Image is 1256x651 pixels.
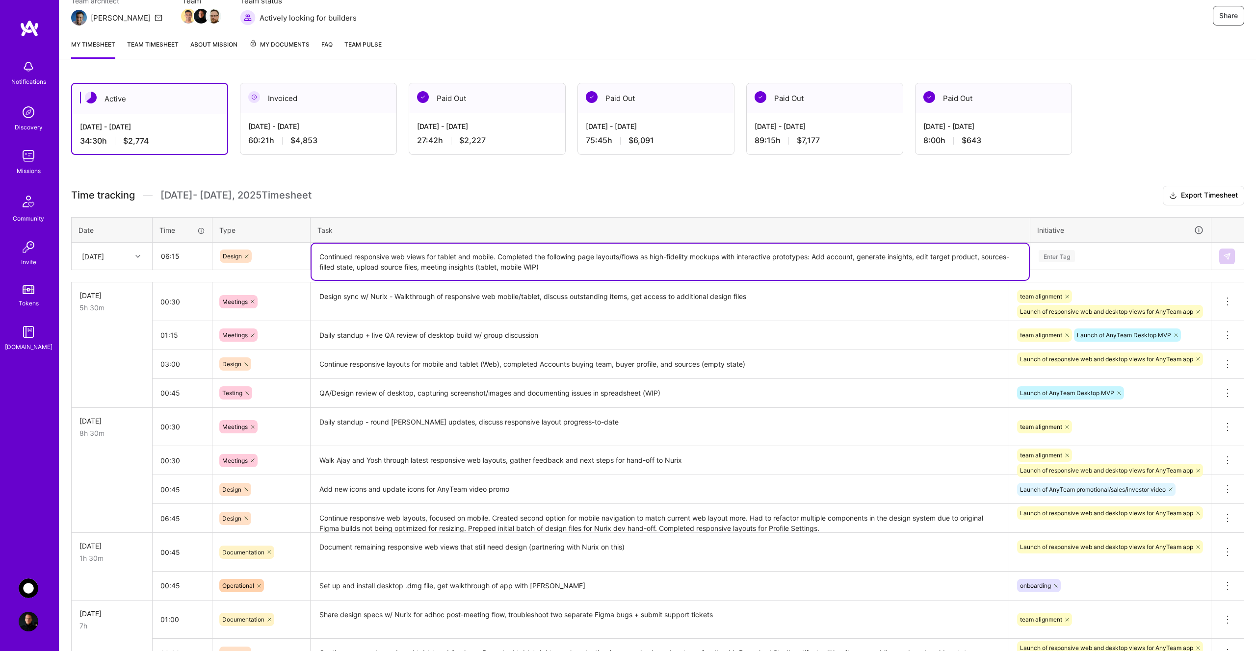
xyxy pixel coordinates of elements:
img: User Avatar [19,612,38,631]
a: Team Pulse [344,39,382,59]
input: HH:MM [153,505,212,531]
textarea: Continue responsive web layouts, focused on mobile. Created second option for mobile navigation t... [312,505,1008,532]
img: Active [85,92,97,103]
img: Community [17,190,40,213]
a: Team timesheet [127,39,179,59]
button: Share [1213,6,1244,25]
div: [DATE] [79,290,144,300]
img: Paid Out [417,91,429,103]
span: [DATE] - [DATE] , 2025 Timesheet [160,189,312,201]
div: [DATE] - [DATE] [755,121,895,131]
input: HH:MM [153,448,212,474]
textarea: Document remaining responsive web views that still need design (partnering with Nurix on this) [312,534,1008,571]
textarea: Continue responsive layouts for mobile and tablet (Web), completed Accounts buying team, buyer pr... [312,351,1008,378]
div: 8h 30m [79,428,144,438]
span: Design [222,486,241,493]
textarea: Walk Ajay and Yosh through latest responsive web layouts, gather feedback and next steps for hand... [312,447,1008,474]
textarea: QA/Design review of desktop, capturing screenshot/images and documenting issues in spreadsheet (WIP) [312,380,1008,407]
div: 75:45 h [586,135,726,146]
span: Meetings [222,331,248,339]
div: 1h 30m [79,553,144,563]
span: Design [222,360,241,368]
div: 60:21 h [248,135,389,146]
i: icon Chevron [135,254,140,259]
div: [DATE] - [DATE] [923,121,1064,131]
img: discovery [19,102,38,122]
img: Paid Out [755,91,766,103]
th: Type [212,217,311,243]
div: Paid Out [747,83,903,113]
span: Launch of responsive web and desktop views for AnyTeam app [1020,509,1193,517]
span: Actively looking for builders [260,13,357,23]
span: Documentation [222,549,264,556]
span: team alignment [1020,293,1062,300]
div: [DATE] [79,608,144,619]
a: About Mission [190,39,237,59]
th: Task [311,217,1030,243]
textarea: Set up and install desktop .dmg file, get walkthrough of app with [PERSON_NAME] [312,573,1008,600]
div: [DOMAIN_NAME] [5,342,52,352]
span: My Documents [249,39,310,50]
a: My timesheet [71,39,115,59]
div: Paid Out [916,83,1072,113]
div: [DATE] - [DATE] [417,121,557,131]
span: Operational [222,582,254,589]
span: Launch of AnyTeam promotional/sales/investor video [1020,486,1166,493]
span: Design [223,252,242,260]
span: $2,774 [123,136,149,146]
span: Meetings [222,423,248,430]
span: Meetings [222,298,248,305]
img: logo [20,20,39,37]
span: Team Pulse [344,41,382,48]
img: Submit [1223,252,1231,260]
div: 5h 30m [79,302,144,313]
button: Export Timesheet [1163,186,1244,205]
input: HH:MM [153,414,212,440]
div: [DATE] - [DATE] [248,121,389,131]
i: icon Mail [155,14,162,22]
textarea: Continued responsive web views for tablet and mobile. Completed the following page layouts/flows ... [312,244,1029,280]
div: 7h [79,621,144,631]
img: Invoiced [248,91,260,103]
div: Initiative [1037,225,1204,236]
img: Team Member Avatar [181,9,196,24]
img: Team Architect [71,10,87,25]
i: icon Download [1169,191,1177,201]
a: My Documents [249,39,310,59]
span: Launch of responsive web and desktop views for AnyTeam app [1020,308,1193,315]
input: HH:MM [153,573,212,599]
span: team alignment [1020,423,1062,430]
img: tokens [23,285,34,294]
span: team alignment [1020,451,1062,459]
a: AnyTeam: Team for AI-Powered Sales Platform [16,578,41,598]
div: Paid Out [578,83,734,113]
div: Notifications [11,76,46,87]
span: Time tracking [71,189,135,201]
div: [DATE] - [DATE] [80,122,219,132]
span: Design [222,515,241,522]
div: Tokens [19,298,39,308]
div: Invoiced [240,83,396,113]
span: Launch of responsive web and desktop views for AnyTeam app [1020,543,1193,551]
div: [DATE] [79,541,144,551]
div: [PERSON_NAME] [91,13,151,23]
input: HH:MM [153,606,212,632]
textarea: Daily standup - round [PERSON_NAME] updates, discuss responsive layout progress-to-date [312,409,1008,446]
th: Date [72,217,153,243]
div: Enter Tag [1039,249,1075,264]
input: HH:MM [153,289,212,315]
span: Launch of responsive web and desktop views for AnyTeam app [1020,467,1193,474]
a: Team Member Avatar [182,8,195,25]
img: Team Member Avatar [207,9,221,24]
div: 34:30 h [80,136,219,146]
span: $643 [962,135,981,146]
img: bell [19,57,38,76]
span: $7,177 [797,135,820,146]
div: Discovery [15,122,43,132]
span: Testing [222,389,242,397]
span: Launch of AnyTeam Desktop MVP [1077,331,1171,339]
a: Team Member Avatar [208,8,220,25]
span: $6,091 [628,135,654,146]
a: FAQ [321,39,333,59]
span: team alignment [1020,331,1062,339]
